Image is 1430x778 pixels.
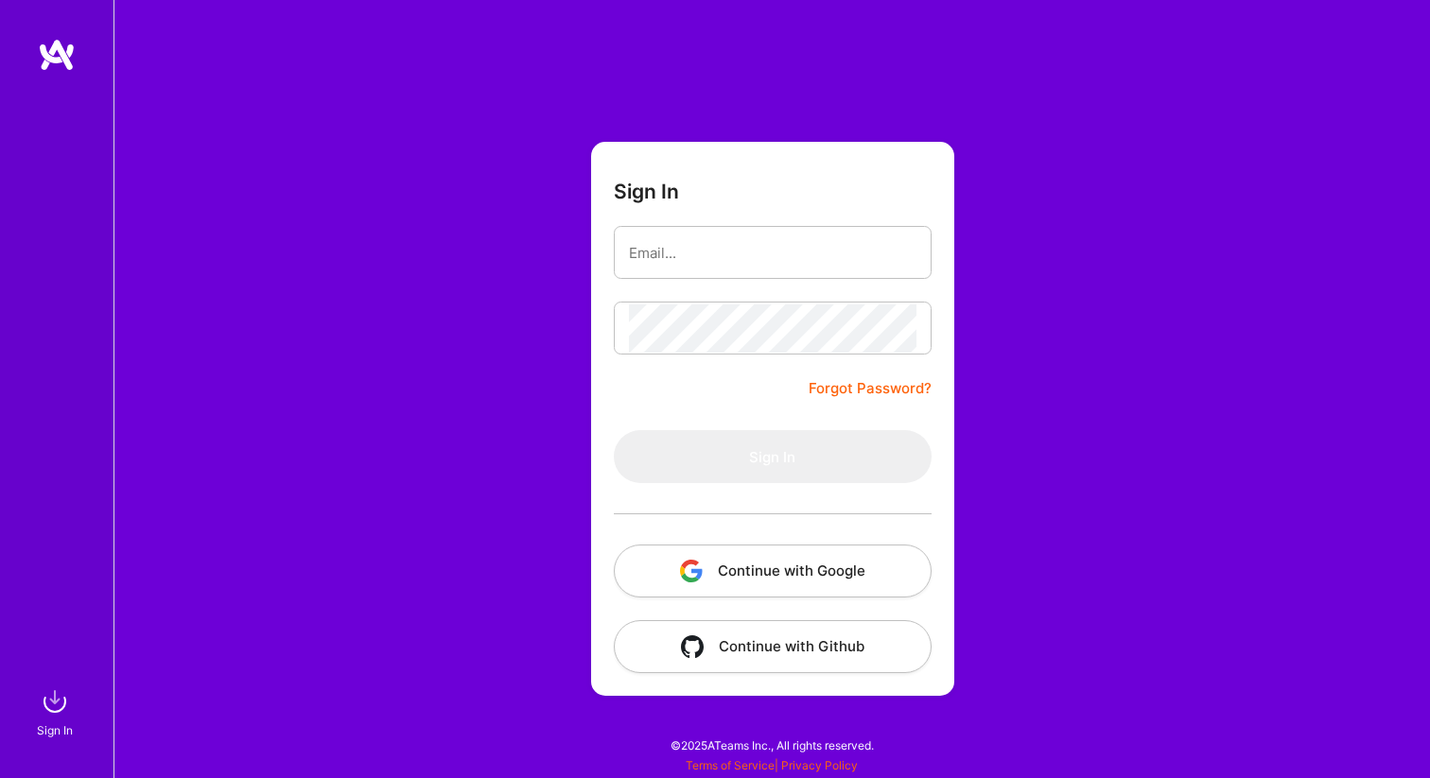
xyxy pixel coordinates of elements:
[38,38,76,72] img: logo
[680,560,703,582] img: icon
[614,430,932,483] button: Sign In
[781,758,858,772] a: Privacy Policy
[614,180,679,203] h3: Sign In
[681,635,704,658] img: icon
[36,683,74,720] img: sign in
[686,758,775,772] a: Terms of Service
[113,721,1430,769] div: © 2025 ATeams Inc., All rights reserved.
[686,758,858,772] span: |
[614,620,932,673] button: Continue with Github
[614,545,932,597] button: Continue with Google
[37,720,73,740] div: Sign In
[809,377,932,400] a: Forgot Password?
[629,229,916,277] input: Email...
[40,683,74,740] a: sign inSign In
